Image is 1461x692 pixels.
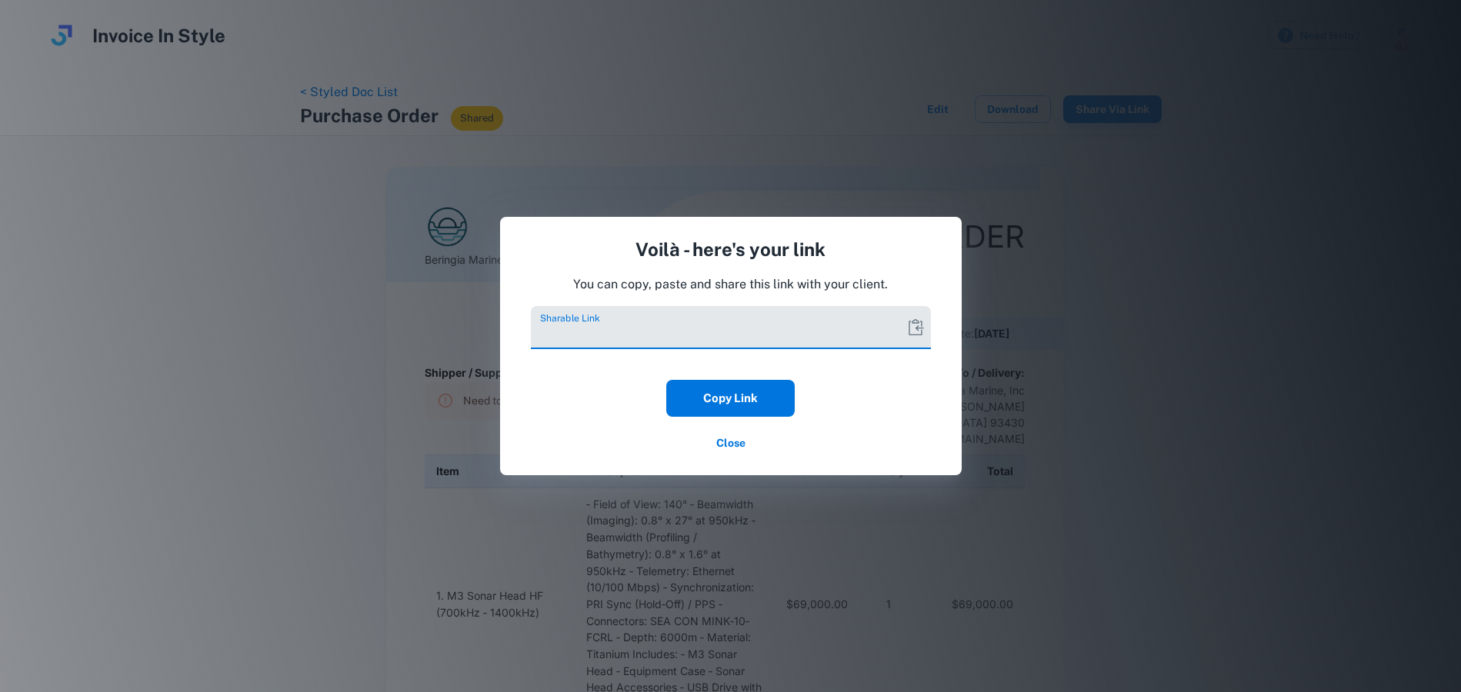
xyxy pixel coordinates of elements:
[635,235,826,263] h4: Voilà - here's your link
[900,312,931,343] button: toggle password visibility
[666,380,795,417] button: Copy Link
[573,275,888,294] span: You can copy, paste and share this link with your client.
[706,429,756,457] button: Close
[540,311,599,324] label: Sharable Link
